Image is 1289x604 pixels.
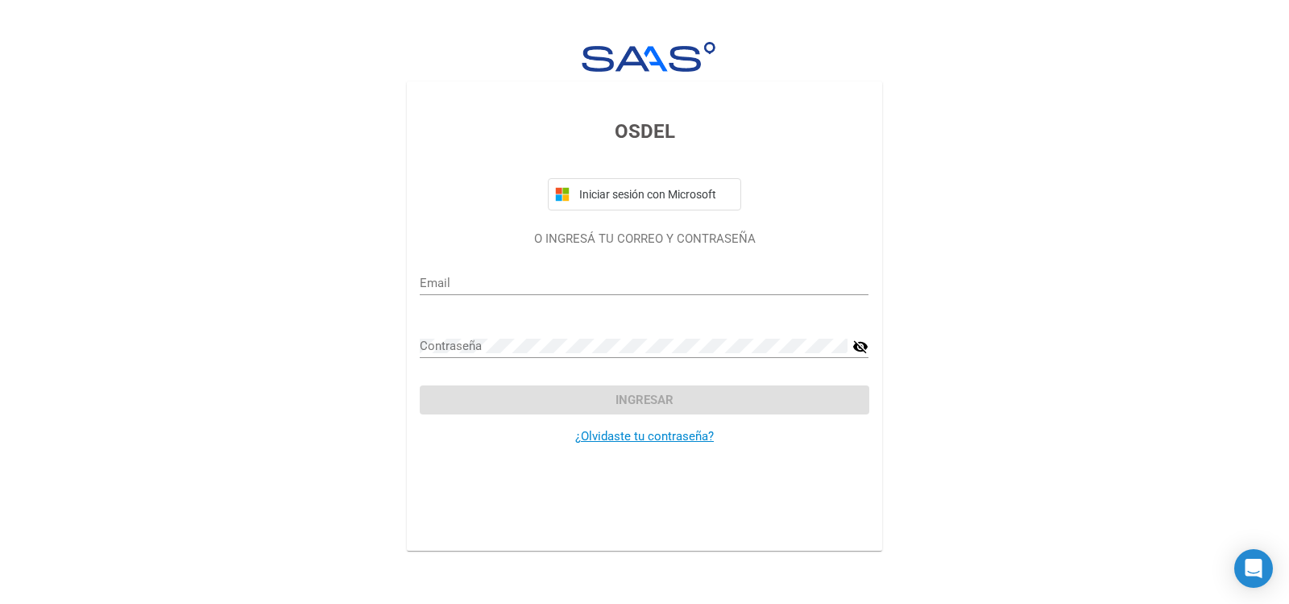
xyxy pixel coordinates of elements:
[420,385,868,414] button: Ingresar
[852,337,868,356] mat-icon: visibility_off
[1234,549,1273,588] div: Open Intercom Messenger
[575,429,714,444] a: ¿Olvidaste tu contraseña?
[420,117,868,146] h3: OSDEL
[420,230,868,248] p: O INGRESÁ TU CORREO Y CONTRASEÑA
[548,178,741,210] button: Iniciar sesión con Microsoft
[576,188,734,201] span: Iniciar sesión con Microsoft
[615,393,674,407] span: Ingresar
